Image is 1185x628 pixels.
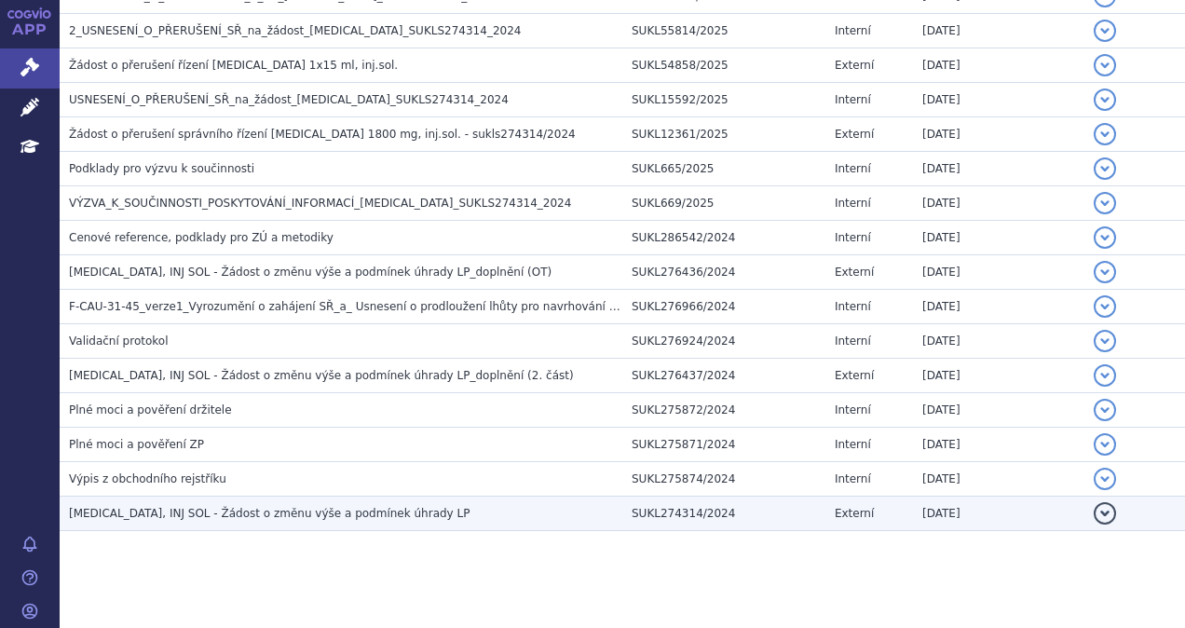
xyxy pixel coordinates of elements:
[622,324,825,359] td: SUKL276924/2024
[835,24,871,37] span: Interní
[1094,157,1116,180] button: detail
[622,186,825,221] td: SUKL669/2025
[622,117,825,152] td: SUKL12361/2025
[913,255,1084,290] td: [DATE]
[1094,295,1116,318] button: detail
[622,48,825,83] td: SUKL54858/2025
[1094,399,1116,421] button: detail
[835,300,871,313] span: Interní
[1094,468,1116,490] button: detail
[835,128,874,141] span: Externí
[913,14,1084,48] td: [DATE]
[69,438,204,451] span: Plné moci a pověření ZP
[913,497,1084,531] td: [DATE]
[913,83,1084,117] td: [DATE]
[1094,261,1116,283] button: detail
[913,393,1084,428] td: [DATE]
[622,462,825,497] td: SUKL275874/2024
[1094,89,1116,111] button: detail
[1094,54,1116,76] button: detail
[622,255,825,290] td: SUKL276436/2024
[69,24,521,37] span: 2_USNESENÍ_O_PŘERUŠENÍ_SŘ_na_žádost_DARZALEX_SUKLS274314_2024
[835,334,871,348] span: Interní
[1094,123,1116,145] button: detail
[1094,20,1116,42] button: detail
[913,186,1084,221] td: [DATE]
[835,197,871,210] span: Interní
[835,507,874,520] span: Externí
[1094,433,1116,456] button: detail
[622,14,825,48] td: SUKL55814/2025
[69,334,169,348] span: Validační protokol
[622,497,825,531] td: SUKL274314/2024
[835,93,871,106] span: Interní
[835,162,871,175] span: Interní
[913,428,1084,462] td: [DATE]
[913,324,1084,359] td: [DATE]
[913,462,1084,497] td: [DATE]
[622,221,825,255] td: SUKL286542/2024
[913,290,1084,324] td: [DATE]
[913,117,1084,152] td: [DATE]
[835,438,871,451] span: Interní
[913,48,1084,83] td: [DATE]
[913,359,1084,393] td: [DATE]
[622,428,825,462] td: SUKL275871/2024
[1094,330,1116,352] button: detail
[69,93,509,106] span: USNESENÍ_O_PŘERUŠENÍ_SŘ_na_žádost_DARZALEX_SUKLS274314_2024
[1094,502,1116,525] button: detail
[835,472,871,485] span: Interní
[69,162,254,175] span: Podklady pro výzvu k součinnosti
[835,403,871,416] span: Interní
[1094,364,1116,387] button: detail
[69,472,226,485] span: Výpis z obchodního rejstříku
[69,128,576,141] span: Žádost o přerušení správního řízení DARZALEX 1800 mg, inj.sol. - sukls274314/2024
[622,83,825,117] td: SUKL15592/2025
[1094,192,1116,214] button: detail
[69,369,574,382] span: DARZALEX, INJ SOL - Žádost o změnu výše a podmínek úhrady LP_doplnění (2. část)
[622,393,825,428] td: SUKL275872/2024
[622,152,825,186] td: SUKL665/2025
[622,359,825,393] td: SUKL276437/2024
[69,231,334,244] span: Cenové reference, podklady pro ZÚ a metodiky
[69,507,470,520] span: DARZALEX, INJ SOL - Žádost o změnu výše a podmínek úhrady LP
[913,221,1084,255] td: [DATE]
[913,152,1084,186] td: [DATE]
[622,290,825,324] td: SUKL276966/2024
[69,266,552,279] span: DARZALEX, INJ SOL - Žádost o změnu výše a podmínek úhrady LP_doplnění (OT)
[835,369,874,382] span: Externí
[835,266,874,279] span: Externí
[69,403,232,416] span: Plné moci a pověření držitele
[1094,226,1116,249] button: detail
[835,231,871,244] span: Interní
[69,59,398,72] span: Žádost o přerušení řízení DARZALEX 1x15 ml, inj.sol.
[835,59,874,72] span: Externí
[69,300,649,313] span: F-CAU-31-45_verze1_Vyrozumění o zahájení SŘ_a_ Usnesení o prodloužení lhůty pro navrhování důkazů
[69,197,571,210] span: VÝZVA_K_SOUČINNOSTI_POSKYTOVÁNÍ_INFORMACÍ_DARZALEX_SUKLS274314_2024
